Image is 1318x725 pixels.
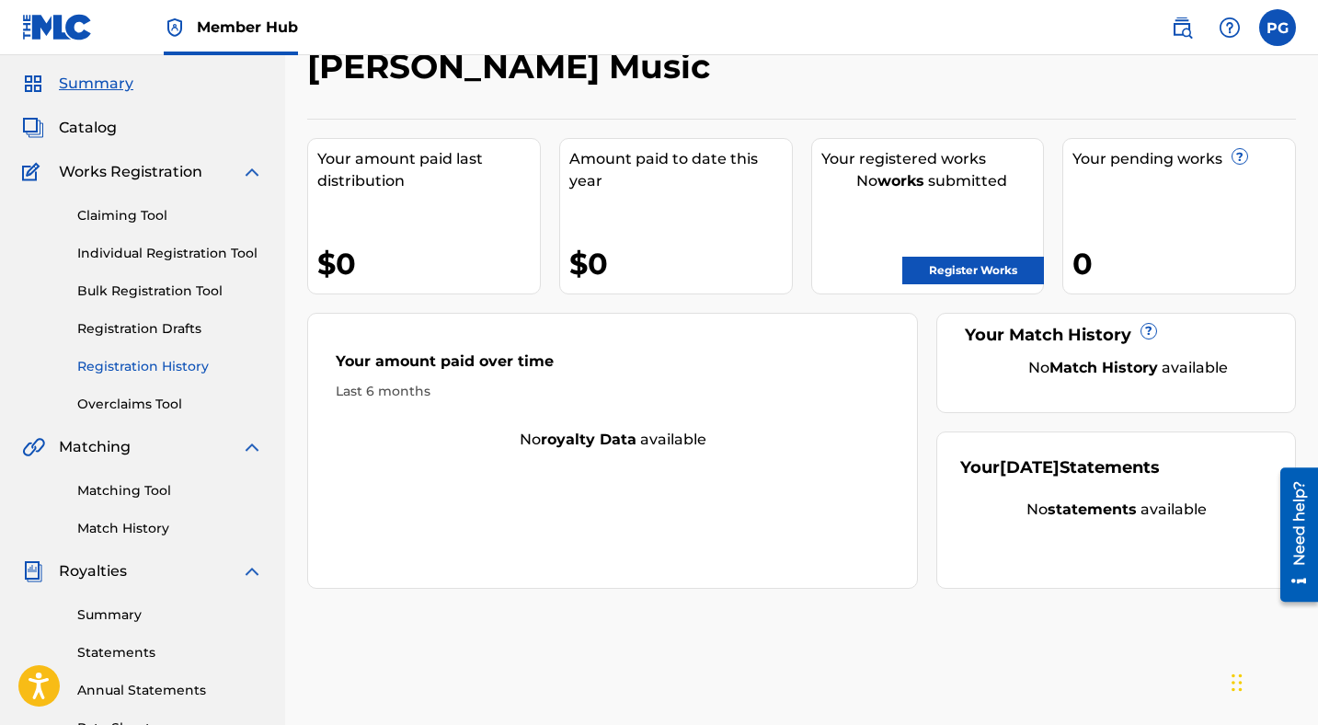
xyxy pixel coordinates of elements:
[22,73,44,95] img: Summary
[22,73,133,95] a: SummarySummary
[821,148,1044,170] div: Your registered works
[1049,359,1158,376] strong: Match History
[164,17,186,39] img: Top Rightsholder
[1232,149,1247,164] span: ?
[59,73,133,95] span: Summary
[307,46,719,87] h2: [PERSON_NAME] Music
[877,172,924,190] strong: works
[77,481,263,501] a: Matching Tool
[22,117,117,139] a: CatalogCatalog
[77,605,263,625] a: Summary
[1000,457,1060,478] span: [DATE]
[1211,9,1248,46] div: Help
[77,282,263,301] a: Bulk Registration Tool
[1072,243,1295,284] div: 0
[983,357,1272,379] div: No available
[1141,324,1156,339] span: ?
[1072,148,1295,170] div: Your pending works
[960,323,1272,348] div: Your Match History
[59,436,131,458] span: Matching
[241,161,263,183] img: expand
[569,243,792,284] div: $0
[1232,655,1243,710] div: Drag
[821,170,1044,192] div: No submitted
[197,17,298,38] span: Member Hub
[569,148,792,192] div: Amount paid to date this year
[1266,461,1318,609] iframe: Resource Center
[77,357,263,376] a: Registration History
[317,243,540,284] div: $0
[336,382,889,401] div: Last 6 months
[59,117,117,139] span: Catalog
[1171,17,1193,39] img: search
[77,643,263,662] a: Statements
[541,431,636,448] strong: royalty data
[22,117,44,139] img: Catalog
[77,519,263,538] a: Match History
[1163,9,1200,46] a: Public Search
[336,351,889,382] div: Your amount paid over time
[1259,9,1296,46] div: User Menu
[1219,17,1241,39] img: help
[1048,501,1137,518] strong: statements
[1226,637,1318,725] iframe: Chat Widget
[241,560,263,582] img: expand
[960,455,1160,480] div: Your Statements
[59,560,127,582] span: Royalties
[960,499,1272,521] div: No available
[317,148,540,192] div: Your amount paid last distribution
[77,395,263,414] a: Overclaims Tool
[22,560,44,582] img: Royalties
[77,319,263,339] a: Registration Drafts
[241,436,263,458] img: expand
[59,161,202,183] span: Works Registration
[77,206,263,225] a: Claiming Tool
[22,14,93,40] img: MLC Logo
[308,429,917,451] div: No available
[902,257,1044,284] a: Register Works
[77,244,263,263] a: Individual Registration Tool
[22,161,46,183] img: Works Registration
[22,436,45,458] img: Matching
[77,681,263,700] a: Annual Statements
